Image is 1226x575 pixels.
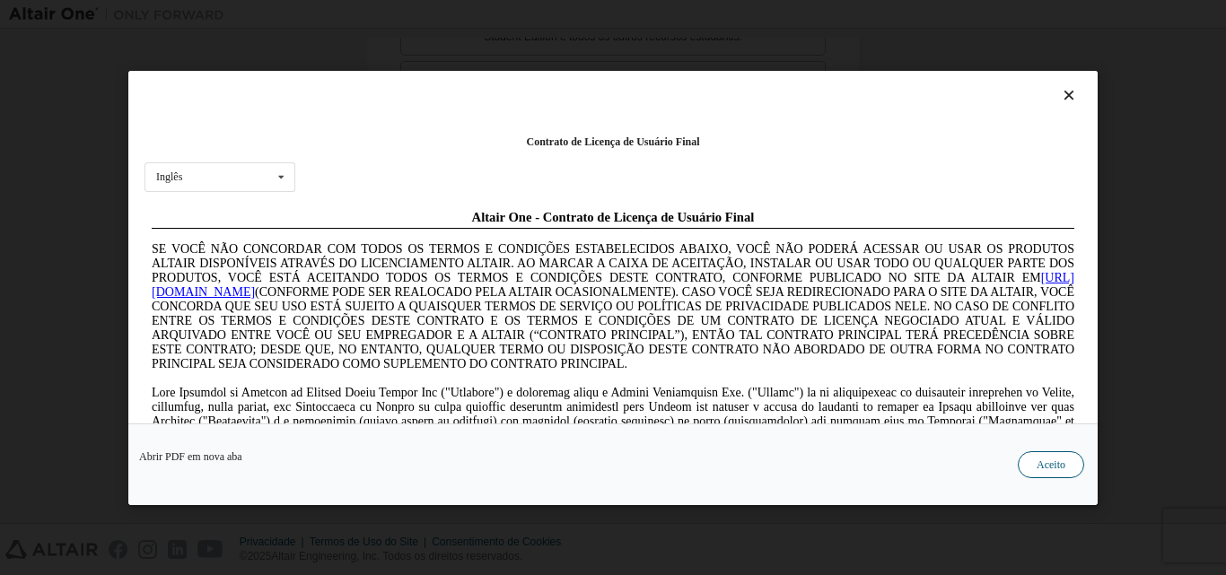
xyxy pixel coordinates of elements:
font: Lore Ipsumdol si Ametcon ad Elitsed Doeiu Tempor Inc ("Utlabore") e doloremag aliqu e Admini Veni... [7,183,930,311]
a: Abrir PDF em nova aba [139,450,242,461]
button: Aceito [1018,450,1084,477]
font: Abrir PDF em nova aba [139,449,242,462]
font: Aceito [1037,457,1065,470]
a: [URL][DOMAIN_NAME] [7,68,930,96]
font: (CONFORME PODE SER REALOCADO PELA ALTAIR OCASIONALMENTE). CASO VOCÊ SEJA REDIRECIONADO PARA O SIT... [7,83,930,168]
font: SE VOCÊ NÃO CONCORDAR COM TODOS OS TERMOS E CONDIÇÕES ESTABELECIDOS ABAIXO, VOCÊ NÃO PODERÁ ACESS... [7,39,930,82]
font: Altair One - Contrato de Licença de Usuário Final [328,7,610,22]
font: Contrato de Licença de Usuário Final [527,135,700,148]
font: Inglês [156,170,182,183]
